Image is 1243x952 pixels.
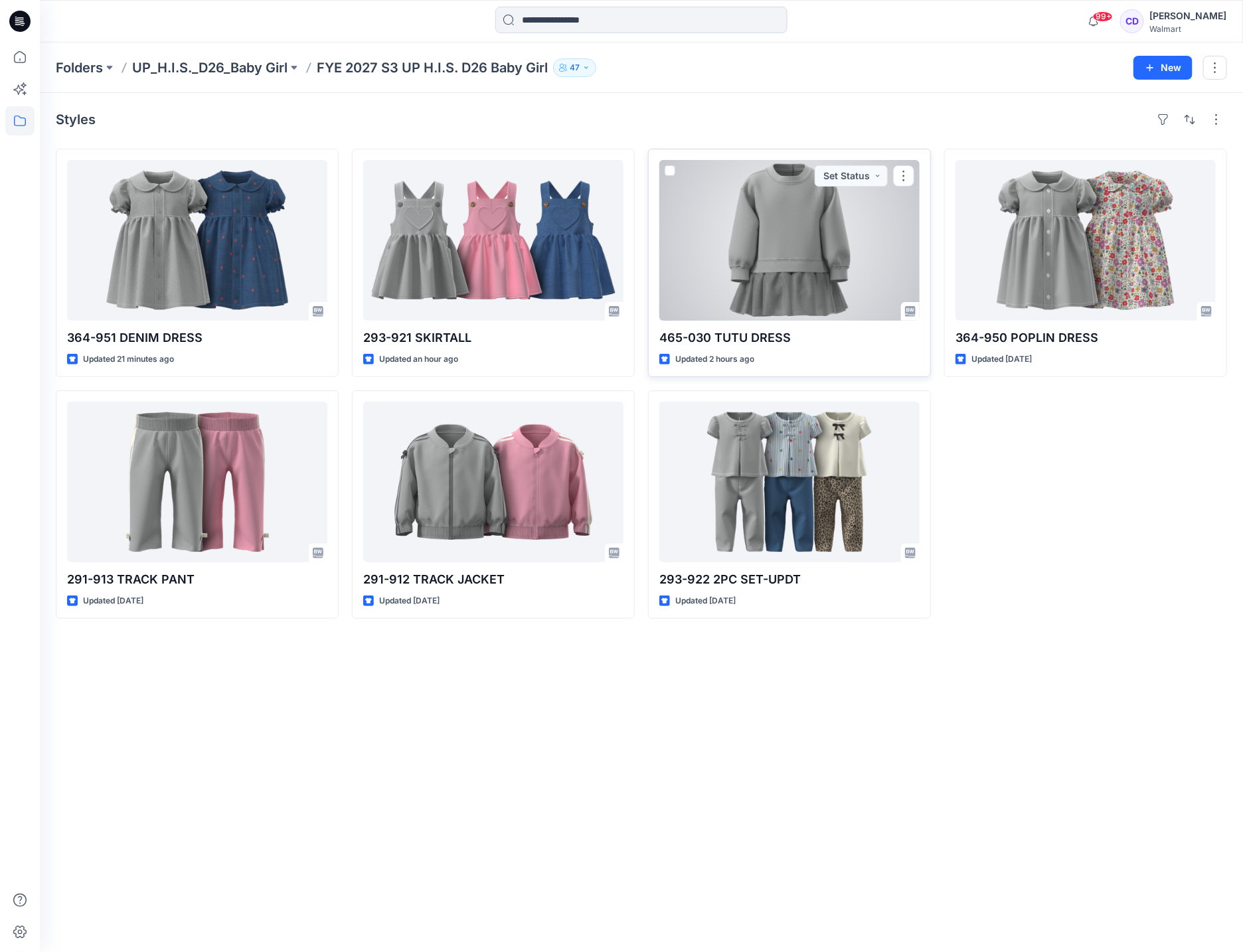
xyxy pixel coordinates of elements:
[1093,11,1113,22] span: 99+
[67,402,327,562] a: 291-913 TRACK PANT
[83,594,143,608] p: Updated [DATE]
[1149,24,1226,34] div: Walmart
[83,353,174,366] p: Updated 21 minutes ago
[379,594,440,608] p: Updated [DATE]
[659,570,920,589] p: 293-922 2PC SET-UPDT
[955,160,1216,321] a: 364-950 POPLIN DRESS
[955,329,1216,347] p: 364-950 POPLIN DRESS
[363,570,623,589] p: 291-912 TRACK JACKET
[67,570,327,589] p: 291-913 TRACK PANT
[56,58,103,77] a: Folders
[1149,8,1226,24] div: [PERSON_NAME]
[1120,9,1144,33] div: CD
[67,329,327,347] p: 364-951 DENIM DRESS
[659,402,920,562] a: 293-922 2PC SET-UPDT
[570,60,580,75] p: 47
[1133,56,1193,80] button: New
[675,353,754,366] p: Updated 2 hours ago
[379,353,458,366] p: Updated an hour ago
[363,329,623,347] p: 293-921 SKIRTALL
[971,353,1032,366] p: Updated [DATE]
[675,594,736,608] p: Updated [DATE]
[363,402,623,562] a: 291-912 TRACK JACKET
[659,160,920,321] a: 465-030 TUTU DRESS
[56,112,96,127] h4: Styles
[659,329,920,347] p: 465-030 TUTU DRESS
[67,160,327,321] a: 364-951 DENIM DRESS
[553,58,596,77] button: 47
[132,58,288,77] a: UP_H.I.S._D26_Baby Girl
[363,160,623,321] a: 293-921 SKIRTALL
[317,58,548,77] p: FYE 2027 S3 UP H.I.S. D26 Baby Girl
